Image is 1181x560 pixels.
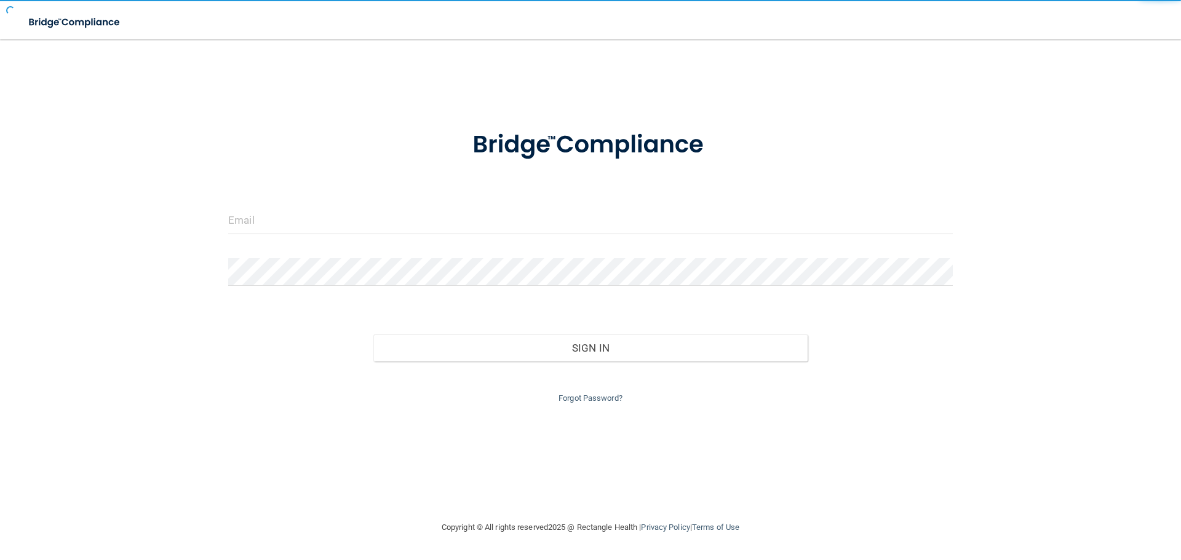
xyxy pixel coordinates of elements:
a: Forgot Password? [559,393,622,403]
button: Sign In [373,334,808,361]
img: bridge_compliance_login_screen.278c3ca4.svg [447,113,734,177]
div: Copyright © All rights reserved 2025 @ Rectangle Health | | [366,508,815,547]
a: Terms of Use [692,523,739,532]
img: bridge_compliance_login_screen.278c3ca4.svg [18,10,132,35]
a: Privacy Policy [641,523,690,532]
input: Email [228,207,953,234]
